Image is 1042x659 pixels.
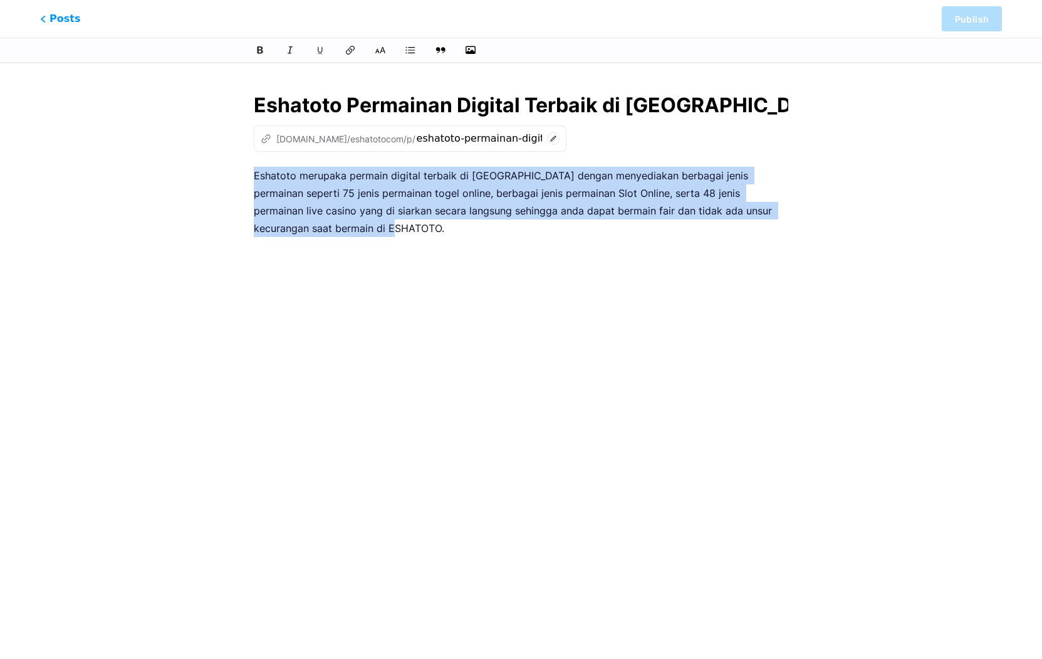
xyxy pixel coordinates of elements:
div: [DOMAIN_NAME]/eshatotocom/p/ [261,132,415,145]
span: Publish [955,14,989,24]
input: Title [254,90,789,120]
span: Posts [40,11,80,26]
p: Eshatoto merupaka permain digital terbaik di [GEOGRAPHIC_DATA] dengan menyediakan berbagai jenis ... [254,167,789,237]
button: Publish [942,6,1002,31]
